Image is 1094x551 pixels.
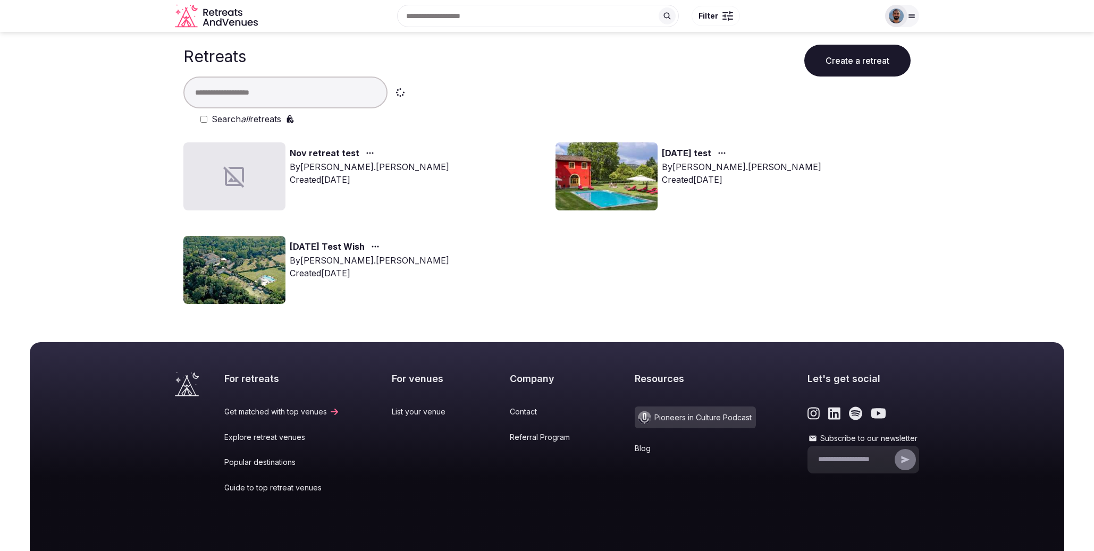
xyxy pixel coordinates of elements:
a: Nov retreat test [290,147,359,160]
a: List your venue [392,406,458,417]
button: Create a retreat [804,45,911,77]
a: Explore retreat venues [224,432,340,443]
h2: Let's get social [807,372,919,385]
a: Contact [510,406,583,417]
a: Get matched with top venues [224,406,340,417]
label: Subscribe to our newsletter [807,433,919,444]
h2: For venues [392,372,458,385]
h1: Retreats [183,47,246,66]
div: By [PERSON_NAME].[PERSON_NAME] [290,160,449,173]
a: Popular destinations [224,457,340,468]
a: Pioneers in Culture Podcast [635,406,756,428]
img: Top retreat image for the retreat: 2024 March Test Wish [183,236,285,304]
h2: Resources [635,372,756,385]
a: [DATE] Test Wish [290,240,365,254]
div: Created [DATE] [290,267,449,279]
a: Link to the retreats and venues LinkedIn page [828,406,840,420]
a: Link to the retreats and venues Instagram page [807,406,820,420]
a: Referral Program [510,432,583,443]
a: Link to the retreats and venues Youtube page [871,406,886,420]
div: Created [DATE] [290,173,449,186]
a: Guide to top retreat venues [224,482,340,493]
em: all [241,114,250,124]
div: By [PERSON_NAME].[PERSON_NAME] [290,254,449,267]
h2: Company [510,372,583,385]
label: Search retreats [212,113,281,125]
a: Link to the retreats and venues Spotify page [849,406,862,420]
img: Top retreat image for the retreat: 2024 July test [556,142,658,210]
button: Filter [692,6,740,26]
a: Visit the homepage [175,4,260,28]
a: [DATE] test [662,147,711,160]
a: Visit the homepage [175,372,199,396]
h2: For retreats [224,372,340,385]
svg: Retreats and Venues company logo [175,4,260,28]
img: oliver.kattan [889,9,904,23]
div: Created [DATE] [662,173,821,186]
a: Blog [635,443,756,454]
span: Filter [699,11,718,21]
div: By [PERSON_NAME].[PERSON_NAME] [662,160,821,173]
